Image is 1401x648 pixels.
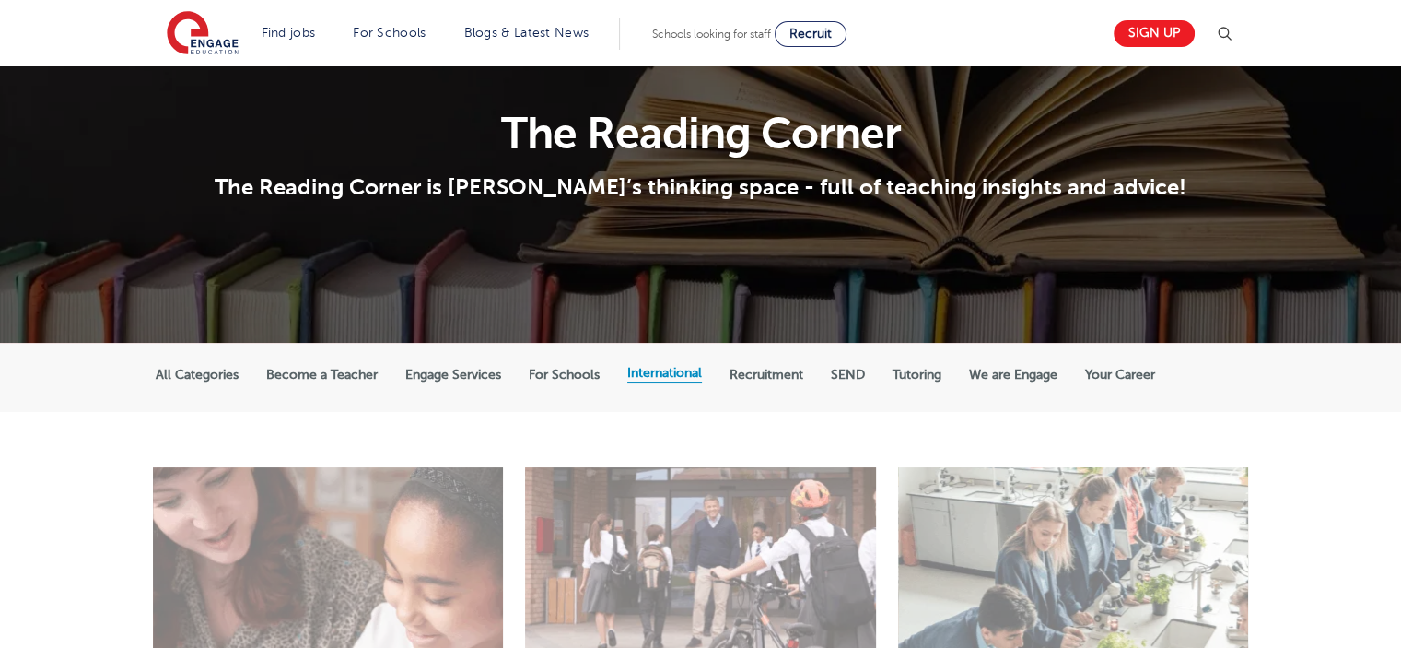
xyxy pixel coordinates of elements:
[730,367,803,383] label: Recruitment
[969,367,1057,383] label: We are Engage
[627,365,702,382] label: International
[167,11,239,57] img: Engage Education
[405,367,501,383] label: Engage Services
[266,367,378,383] label: Become a Teacher
[652,28,771,41] span: Schools looking for staff
[464,26,590,40] a: Blogs & Latest News
[156,173,1245,201] p: The Reading Corner is [PERSON_NAME]’s thinking space - full of teaching insights and advice!
[156,367,239,383] label: All Categories
[529,367,600,383] label: For Schools
[262,26,316,40] a: Find jobs
[353,26,426,40] a: For Schools
[893,367,941,383] label: Tutoring
[1114,20,1195,47] a: Sign up
[789,27,832,41] span: Recruit
[156,112,1245,156] h1: The Reading Corner
[831,367,865,383] label: SEND
[775,21,846,47] a: Recruit
[1085,367,1155,383] label: Your Career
